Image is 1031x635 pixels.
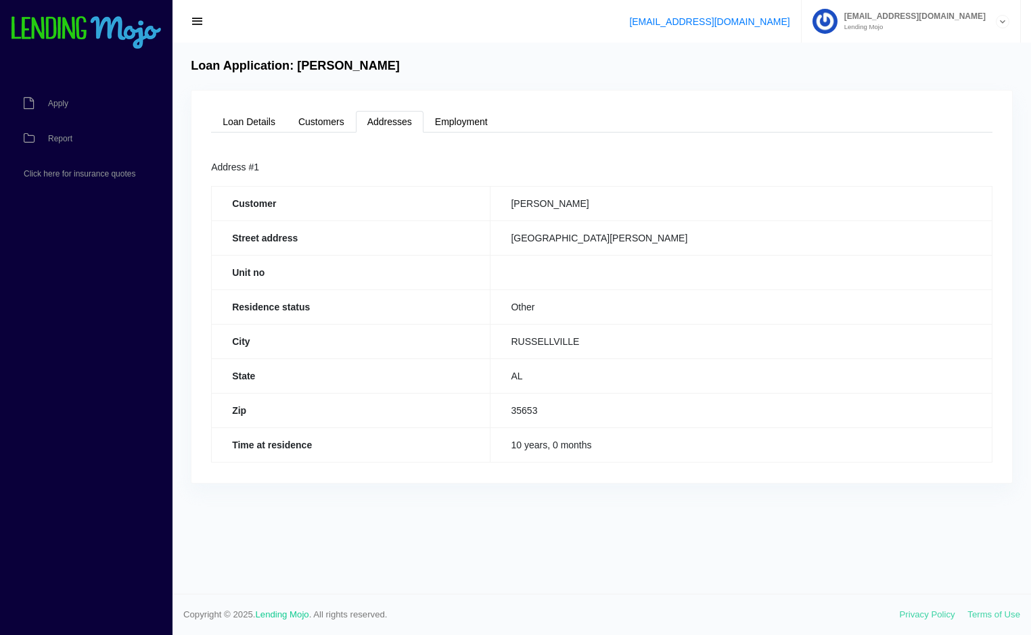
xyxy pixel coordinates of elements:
[629,16,789,27] a: [EMAIL_ADDRESS][DOMAIN_NAME]
[212,289,490,324] th: Residence status
[490,186,992,220] td: [PERSON_NAME]
[24,170,135,178] span: Click here for insurance quotes
[490,358,992,393] td: AL
[490,393,992,427] td: 35653
[211,160,992,176] div: Address #1
[212,427,490,462] th: Time at residence
[212,324,490,358] th: City
[191,59,400,74] h4: Loan Application: [PERSON_NAME]
[838,12,986,20] span: [EMAIL_ADDRESS][DOMAIN_NAME]
[48,99,68,108] span: Apply
[967,609,1020,619] a: Terms of Use
[490,220,992,255] td: [GEOGRAPHIC_DATA][PERSON_NAME]
[256,609,309,619] a: Lending Mojo
[10,16,162,50] img: logo-small.png
[490,324,992,358] td: RUSSELLVILLE
[838,24,986,30] small: Lending Mojo
[423,111,499,133] a: Employment
[490,427,992,462] td: 10 years, 0 months
[211,111,287,133] a: Loan Details
[183,608,900,621] span: Copyright © 2025. . All rights reserved.
[212,358,490,393] th: State
[287,111,356,133] a: Customers
[900,609,955,619] a: Privacy Policy
[212,393,490,427] th: Zip
[212,220,490,255] th: Street address
[490,289,992,324] td: Other
[48,135,72,143] span: Report
[212,186,490,220] th: Customer
[812,9,838,34] img: Profile image
[212,255,490,289] th: Unit no
[356,111,423,133] a: Addresses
